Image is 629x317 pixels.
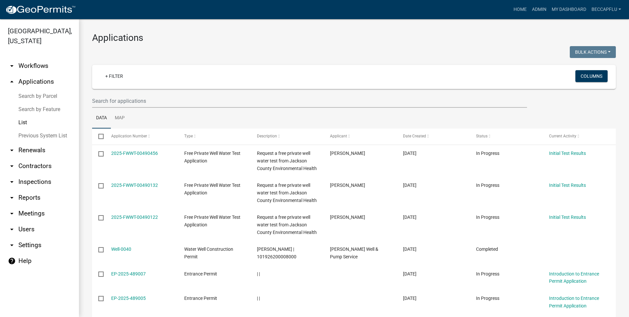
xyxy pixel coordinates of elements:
datatable-header-cell: Applicant [324,129,397,144]
i: arrow_drop_down [8,62,16,70]
span: In Progress [476,215,499,220]
span: Description [257,134,277,138]
h3: Applications [92,32,616,43]
a: Admin [529,3,549,16]
a: 2025-FWWT-00490122 [111,215,158,220]
a: 2025-FWWT-00490132 [111,183,158,188]
span: Water Well Construction Permit [184,246,233,259]
a: Initial Test Results [549,215,586,220]
span: Current Activity [549,134,576,138]
i: arrow_drop_down [8,162,16,170]
span: Type [184,134,193,138]
span: 10/07/2025 [403,246,416,252]
span: Free Private Well Water Test Application [184,215,240,227]
span: Entrance Permit [184,296,217,301]
span: Status [476,134,488,138]
span: Request a free private well water test from Jackson County Environmental Health [257,215,317,235]
span: Free Private Well Water Test Application [184,183,240,195]
a: Initial Test Results [549,183,586,188]
a: Introduction to Entrance Permit Application [549,296,599,308]
span: Entrance Permit [184,271,217,276]
span: Delores Hoffman [330,151,365,156]
i: arrow_drop_down [8,210,16,217]
span: In Progress [476,271,499,276]
a: Map [111,108,129,129]
span: Date Created [403,134,426,138]
button: Columns [575,70,608,82]
datatable-header-cell: Application Number [105,129,178,144]
datatable-header-cell: Type [178,129,251,144]
i: arrow_drop_down [8,146,16,154]
a: Introduction to Entrance Permit Application [549,271,599,284]
input: Search for applications [92,94,527,108]
span: | | [257,271,260,276]
a: + Filter [100,70,128,82]
span: 10/07/2025 [403,271,416,276]
span: In Progress [476,296,499,301]
a: Initial Test Results [549,151,586,156]
button: Bulk Actions [570,46,616,58]
a: My Dashboard [549,3,589,16]
a: EP-2025-489007 [111,271,146,276]
span: In Progress [476,183,499,188]
span: Free Private Well Water Test Application [184,151,240,163]
a: Data [92,108,111,129]
i: arrow_drop_down [8,178,16,186]
i: arrow_drop_down [8,225,16,233]
datatable-header-cell: Description [251,129,324,144]
span: Application Number [111,134,147,138]
span: 10/09/2025 [403,151,416,156]
a: EP-2025-489005 [111,296,146,301]
span: | | [257,296,260,301]
datatable-header-cell: Status [470,129,543,144]
span: Laverne Trenkamp | 101926200008000 [257,246,296,259]
span: In Progress [476,151,499,156]
span: 10/07/2025 [403,296,416,301]
span: Completed [476,246,498,252]
span: Andrea Hartmann [330,215,365,220]
span: Request a free private well water test from Jackson County Environmental Health [257,151,317,171]
a: 2025-FWWT-00490456 [111,151,158,156]
span: Wanda Koos [330,183,365,188]
i: arrow_drop_up [8,78,16,86]
a: Well-0040 [111,246,131,252]
span: Applicant [330,134,347,138]
a: Home [511,3,529,16]
i: arrow_drop_down [8,194,16,202]
datatable-header-cell: Select [92,129,105,144]
span: Gingerich Well & Pump Service [330,246,378,259]
i: arrow_drop_down [8,241,16,249]
i: help [8,257,16,265]
a: BeccaPflu [589,3,624,16]
datatable-header-cell: Date Created [397,129,470,144]
span: 10/08/2025 [403,183,416,188]
span: 10/08/2025 [403,215,416,220]
datatable-header-cell: Current Activity [543,129,616,144]
span: Request a free private well water test from Jackson County Environmental Health [257,183,317,203]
